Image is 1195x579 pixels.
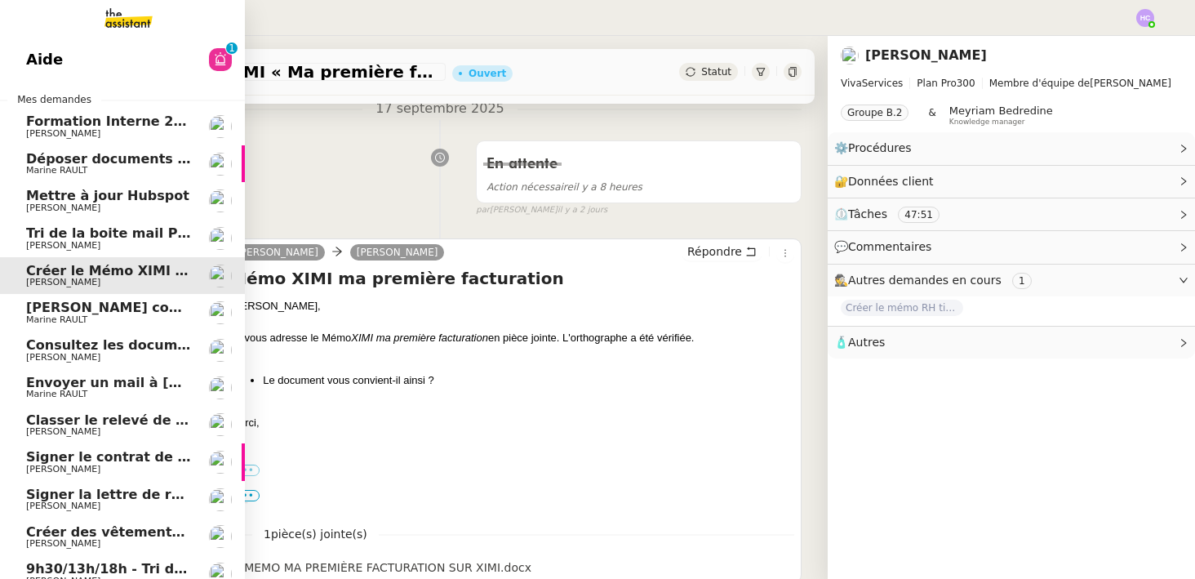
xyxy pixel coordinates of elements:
span: Consultez les documents de [PERSON_NAME] [26,337,358,353]
span: 300 [957,78,975,89]
span: Knowledge manager [949,118,1025,127]
small: [PERSON_NAME] [476,203,607,217]
div: 🕵️Autres demandes en cours 1 [828,265,1195,296]
span: [PERSON_NAME] [26,203,100,213]
span: Statut [701,66,731,78]
span: 🕵️ [834,274,1038,287]
span: Mettre à jour Hubspot [26,188,189,203]
a: [PERSON_NAME] [350,245,445,260]
div: ⚙️Procédures [828,132,1195,164]
span: Données client [848,175,934,188]
button: Répondre [682,243,762,261]
nz-tag: Groupe B.2 [841,105,908,121]
img: users%2Fvjxz7HYmGaNTSE4yF5W2mFwJXra2%2Favatar%2Ff3aef901-807b-4123-bf55-4aed7c5d6af5 [209,525,232,548]
span: [PERSON_NAME] [841,75,1182,91]
span: Répondre [687,243,742,260]
nz-tag: 47:51 [898,207,940,223]
div: ----- [230,494,794,510]
img: users%2Fa6PbEmLwvGXylUqKytRPpDpAx153%2Favatar%2Ffanny.png [209,115,232,138]
span: [PERSON_NAME] [237,247,318,258]
div: MEMO MA PREMIÈRE FACTURATION SUR XIMI.docx [233,559,531,577]
span: Tri de la boite mail PERSO - 19 septembre 2025 [26,225,375,241]
span: 🧴 [834,336,885,349]
span: Action nécessaire [486,181,573,193]
h4: Mémo XIMI ma première facturation [230,267,794,290]
span: 💬 [834,240,939,253]
span: Créer des vêtements de travail VEN [26,524,289,540]
div: Ouvert [469,69,506,78]
li: Le document vous convient-il ainsi ? [263,372,794,389]
img: svg [1136,9,1154,27]
span: Signer le contrat de la mutuelle [26,449,260,465]
span: Meyriam Bedredine [949,105,1053,117]
img: users%2Fo4K84Ijfr6OOM0fa5Hz4riIOf4g2%2Favatar%2FChatGPT%20Image%201%20aou%CC%82t%202025%2C%2010_2... [209,376,232,399]
a: [PERSON_NAME] [865,47,987,63]
span: VivaServices [841,78,903,89]
span: 17 septembre 2025 [362,98,518,120]
span: il y a 8 heures [486,181,642,193]
nz-badge-sup: 1 [226,42,238,54]
span: Formation Interne 2 - [PERSON_NAME] [26,114,309,129]
span: [PERSON_NAME] [26,464,100,474]
span: Signer la lettre de rémunération [26,487,265,502]
span: ••• [230,490,260,501]
span: Marine RAULT [26,314,87,325]
div: Je vous adresse le Mémo en pièce jointe. L'orthographe a été vérifiée. [230,330,794,346]
img: users%2FTDxDvmCjFdN3QFePFNGdQUcJcQk1%2Favatar%2F0cfb3a67-8790-4592-a9ec-92226c678442 [209,488,232,511]
img: users%2Fa6PbEmLwvGXylUqKytRPpDpAx153%2Favatar%2Ffanny.png [209,339,232,362]
span: Membre d'équipe de [989,78,1091,89]
img: users%2FTDxDvmCjFdN3QFePFNGdQUcJcQk1%2Favatar%2F0cfb3a67-8790-4592-a9ec-92226c678442 [209,227,232,250]
span: Commentaires [848,240,931,253]
nz-tag: 1 [1012,273,1032,289]
label: ••• [230,465,260,476]
div: Merci, [230,415,794,431]
span: Classer le relevé de commissions [26,412,270,428]
img: users%2FIoBAolhPL9cNaVKpLOfSBrcGcwi2%2Favatar%2F50a6465f-3fe2-4509-b080-1d8d3f65d641 [841,47,859,65]
span: Mes demandes [7,91,101,108]
span: [PERSON_NAME] contrat d'archi sur site de l'ordre [26,300,397,315]
span: ⏲️ [834,207,953,220]
span: il y a 2 jours [558,203,607,217]
span: Marine RAULT [26,165,87,176]
span: 1 [252,525,379,544]
span: [PERSON_NAME] [26,128,100,139]
span: Créer le mémo RH tickets restaurant [841,300,963,316]
span: En attente [486,157,558,171]
span: Autres demandes en cours [848,274,1002,287]
span: Tâches [848,207,887,220]
span: Autres [848,336,885,349]
span: & [928,105,935,126]
span: 9h30/13h/18h - Tri de la boite mail PRO - 12 septembre 2025 [26,561,472,577]
span: [PERSON_NAME] [26,352,100,363]
span: par [476,203,490,217]
span: Créer le Mémo XIMI « Ma première facturation » [85,64,439,80]
img: users%2FNmPW3RcGagVdwlUj0SIRjiM8zA23%2Favatar%2Fb3e8f68e-88d8-429d-a2bd-00fb6f2d12db [209,413,232,436]
span: Créer le Mémo XIMI « Ma première facturation » [26,263,381,278]
span: ⚙️ [834,139,919,158]
img: users%2Fa6PbEmLwvGXylUqKytRPpDpAx153%2Favatar%2Ffanny.png [209,189,232,212]
p: 1 [229,42,235,57]
span: [PERSON_NAME] [26,501,100,511]
em: XIMI ma première facturation [351,332,488,344]
span: Envoyer un mail à [PERSON_NAME] [26,375,284,390]
span: [PERSON_NAME] [26,240,100,251]
img: users%2Fo4K84Ijfr6OOM0fa5Hz4riIOf4g2%2Favatar%2FChatGPT%20Image%201%20aou%CC%82t%202025%2C%2010_2... [209,153,232,176]
div: [PERSON_NAME], [230,298,794,314]
span: Plan Pro [917,78,956,89]
span: 🔐 [834,172,940,191]
span: pièce(s) jointe(s) [271,528,367,541]
div: Bonjour [PERSON_NAME] [242,510,794,527]
span: Marine RAULT [26,389,87,399]
div: ⏲️Tâches 47:51 [828,198,1195,230]
img: users%2FIoBAolhPL9cNaVKpLOfSBrcGcwi2%2Favatar%2F50a6465f-3fe2-4509-b080-1d8d3f65d641 [209,265,232,287]
div: 🔐Données client [828,166,1195,198]
app-user-label: Knowledge manager [949,105,1053,126]
span: [PERSON_NAME] [26,426,100,437]
div: 💬Commentaires [828,231,1195,263]
img: users%2Fo4K84Ijfr6OOM0fa5Hz4riIOf4g2%2Favatar%2FChatGPT%20Image%201%20aou%CC%82t%202025%2C%2010_2... [209,301,232,324]
img: users%2FTDxDvmCjFdN3QFePFNGdQUcJcQk1%2Favatar%2F0cfb3a67-8790-4592-a9ec-92226c678442 [209,451,232,474]
div: 🧴Autres [828,327,1195,359]
span: Aide [26,47,63,72]
span: [PERSON_NAME] [26,277,100,287]
span: Déposer documents sur espace OPCO [26,151,303,167]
